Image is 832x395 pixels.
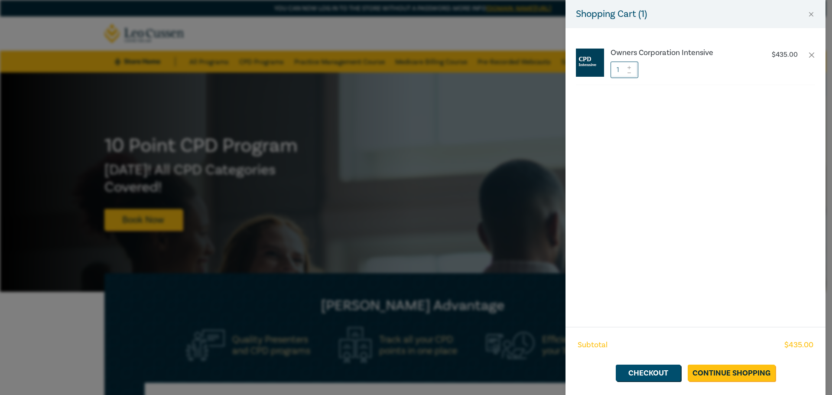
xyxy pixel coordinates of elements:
button: Close [807,10,815,18]
span: Subtotal [578,340,608,351]
a: Owners Corporation Intensive [611,49,754,57]
span: $ 435.00 [784,340,813,351]
img: CPD%20Intensive.jpg [576,49,604,77]
input: 1 [611,62,638,78]
a: Checkout [616,365,681,381]
h5: Shopping Cart ( 1 ) [576,7,647,21]
p: $ 435.00 [772,51,798,59]
a: Continue Shopping [688,365,775,381]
